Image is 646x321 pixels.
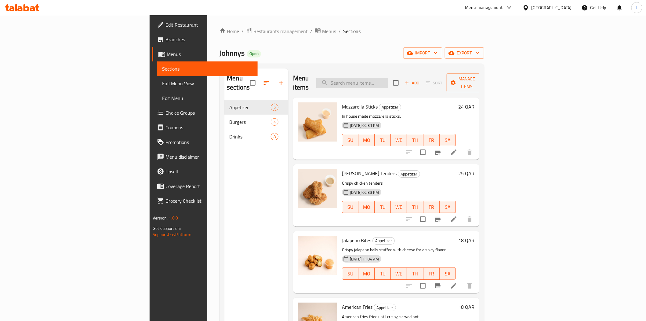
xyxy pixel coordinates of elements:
span: Select to update [416,213,429,226]
h6: 18 QAR [458,303,474,311]
span: 1.0.0 [169,214,178,222]
span: Edit Menu [162,94,252,102]
div: Menu-management [465,4,503,11]
span: Menus [322,28,336,35]
div: Drinks8 [224,129,288,144]
span: Appetizer [229,104,270,111]
span: WE [393,269,405,278]
a: Branches [152,32,257,47]
a: Menu disclaimer [152,149,257,164]
span: TU [377,269,388,278]
button: delete [462,279,477,293]
button: SU [342,134,358,146]
li: / [339,28,341,35]
a: Choice Groups [152,105,257,120]
button: WE [391,267,407,280]
span: WE [393,203,405,212]
button: WE [391,201,407,213]
button: TU [375,134,391,146]
span: Branches [165,36,252,43]
a: Edit menu item [450,216,457,223]
a: Grocery Checklist [152,194,257,208]
span: TH [409,136,421,145]
button: Branch-specific-item [430,145,445,160]
button: delete [462,212,477,227]
button: TU [375,201,391,213]
img: Johnnys Tenders [298,169,337,208]
span: Select section first [422,78,447,88]
li: / [310,28,312,35]
button: MO [358,267,375,280]
span: Add [404,79,420,87]
a: Coupons [152,120,257,135]
span: American Fries [342,302,372,312]
span: Sort sections [259,76,274,90]
span: SA [442,136,453,145]
div: [GEOGRAPHIC_DATA] [532,4,572,11]
button: FR [423,267,440,280]
a: Restaurants management [246,27,308,35]
button: export [445,47,484,59]
button: Manage items [447,73,488,92]
a: Edit Restaurant [152,17,257,32]
a: Promotions [152,135,257,149]
a: Upsell [152,164,257,179]
span: MO [361,136,372,145]
button: Add section [274,76,289,90]
a: Coverage Report [152,179,257,194]
button: import [403,47,442,59]
span: Promotions [165,138,252,146]
img: Jalapeno Bites [298,236,337,275]
span: Full Menu View [162,80,252,87]
div: Burgers4 [224,115,288,129]
button: TU [375,267,391,280]
span: 5 [271,105,278,110]
a: Menus [315,27,336,35]
span: Burgers [229,118,270,126]
nav: Menu sections [224,98,288,146]
h6: 25 QAR [458,169,474,178]
span: Choice Groups [165,109,252,116]
button: MO [358,201,375,213]
button: TH [407,134,423,146]
span: Appetizer [379,104,401,111]
p: In house made mozzarella sticks. [342,113,456,120]
span: Upsell [165,168,252,175]
span: Select all sections [246,76,259,89]
span: 8 [271,134,278,140]
span: FR [426,269,437,278]
div: Appetizer [374,304,396,311]
a: Menus [152,47,257,61]
img: Mozzarella Sticks [298,102,337,142]
h6: 24 QAR [458,102,474,111]
span: TH [409,269,421,278]
span: Grocery Checklist [165,197,252,205]
span: Coupons [165,124,252,131]
span: SA [442,203,453,212]
span: Jalapeno Bites [342,236,371,245]
span: I [636,4,637,11]
p: American fries fried until crispy, served hot. [342,313,456,321]
span: Get support on: [153,224,181,232]
button: SA [440,201,456,213]
a: Sections [157,61,257,76]
div: Appetizer [372,237,395,245]
span: Select section [390,76,402,89]
button: Branch-specific-item [430,279,445,293]
span: 4 [271,119,278,125]
span: Coverage Report [165,183,252,190]
span: Restaurants management [253,28,308,35]
span: FR [426,203,437,212]
span: Menu disclaimer [165,153,252,160]
span: [DATE] 11:04 AM [347,256,381,262]
span: import [408,49,437,57]
div: Appetizer [398,170,420,178]
span: Drinks [229,133,270,140]
span: export [450,49,479,57]
a: Edit menu item [450,149,457,156]
a: Full Menu View [157,76,257,91]
button: SU [342,201,358,213]
span: [PERSON_NAME] Tenders [342,169,397,178]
